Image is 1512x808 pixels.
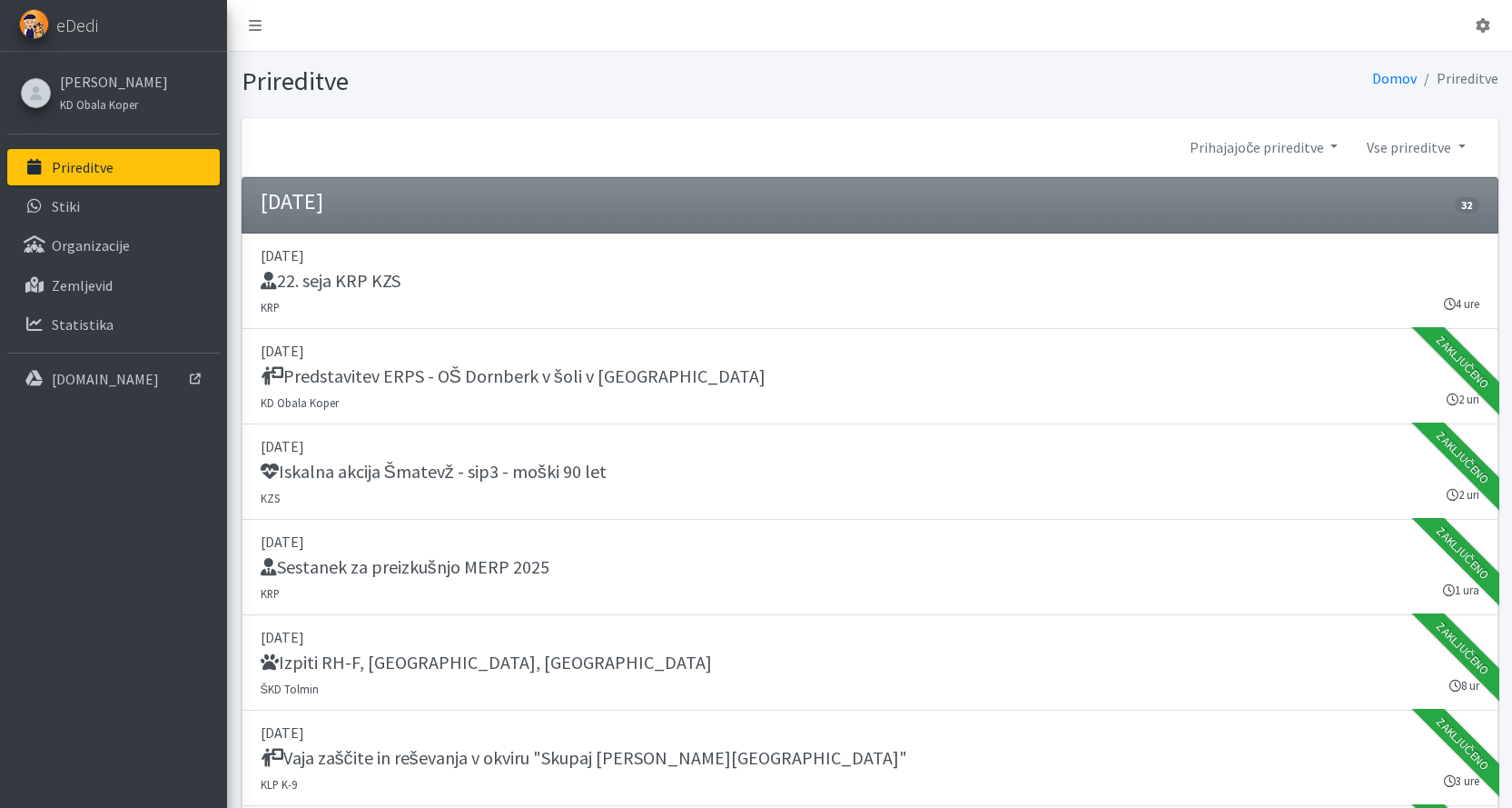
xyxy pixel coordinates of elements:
p: [DATE] [261,244,1479,266]
a: Prihajajoče prireditve [1175,129,1352,165]
small: KD Obala Koper [60,97,138,112]
a: Organizacije [7,227,220,264]
h5: Sestanek za preizkušnjo MERP 2025 [261,556,549,578]
a: Prireditve [7,149,220,185]
a: Vse prireditve [1352,129,1479,165]
small: KRP [261,300,280,314]
small: ŠKD Tolmin [261,682,320,696]
p: [DATE] [261,531,1479,553]
p: [DOMAIN_NAME] [52,370,159,388]
p: [DATE] [261,435,1479,457]
a: Stiki [7,188,220,224]
a: [DATE] Vaja zaščite in reševanja v okviru "Skupaj [PERSON_NAME][GEOGRAPHIC_DATA]" KLP K-9 3 ure Z... [242,711,1498,806]
span: 32 [1455,197,1478,214]
h5: Izpiti RH-F, [GEOGRAPHIC_DATA], [GEOGRAPHIC_DATA] [261,652,712,673]
p: Organizacije [52,236,130,254]
h5: Vaja zaščite in reševanja v okviru "Skupaj [PERSON_NAME][GEOGRAPHIC_DATA]" [261,747,907,769]
a: [DATE] Iskalna akcija Šmatevž - sip3 - moški 90 let KZS 2 uri Zaključeno [242,424,1498,520]
p: [DATE] [261,626,1479,648]
span: eDedi [56,12,98,39]
p: Statistika [52,315,114,334]
a: [PERSON_NAME] [60,71,168,93]
a: [DOMAIN_NAME] [7,361,220,397]
p: [DATE] [261,340,1479,362]
small: KRP [261,586,280,601]
li: Prireditve [1417,65,1498,92]
h5: 22. seja KRP KZS [261,270,400,292]
small: 4 ure [1444,295,1479,313]
a: KD Obala Koper [60,93,168,115]
small: KZS [261,491,280,505]
p: Stiki [52,197,80,215]
a: [DATE] Izpiti RH-F, [GEOGRAPHIC_DATA], [GEOGRAPHIC_DATA] ŠKD Tolmin 8 ur Zaključeno [242,615,1498,711]
a: [DATE] 22. seja KRP KZS KRP 4 ure [242,234,1498,329]
small: KLP K-9 [261,777,297,792]
a: [DATE] Predstavitev ERPS - OŠ Dornberk v šoli v [GEOGRAPHIC_DATA] KD Obala Koper 2 uri Zaključeno [242,329,1498,424]
p: Zemljevid [52,276,113,294]
a: Domov [1372,69,1417,87]
a: [DATE] Sestanek za preizkušnjo MERP 2025 KRP 1 ura Zaključeno [242,520,1498,615]
a: Zemljevid [7,267,220,304]
h5: Iskalna akcija Šmatevž - sip3 - moški 90 let [261,461,607,483]
p: [DATE] [261,722,1479,743]
h1: Prireditve [242,65,864,97]
small: KD Obala Koper [261,395,339,410]
img: eDedi [19,9,49,39]
h5: Predstavitev ERPS - OŠ Dornberk v šoli v [GEOGRAPHIC_DATA] [261,365,766,387]
a: Statistika [7,306,220,343]
p: Prireditve [52,158,114,176]
h4: [DATE] [261,189,323,215]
